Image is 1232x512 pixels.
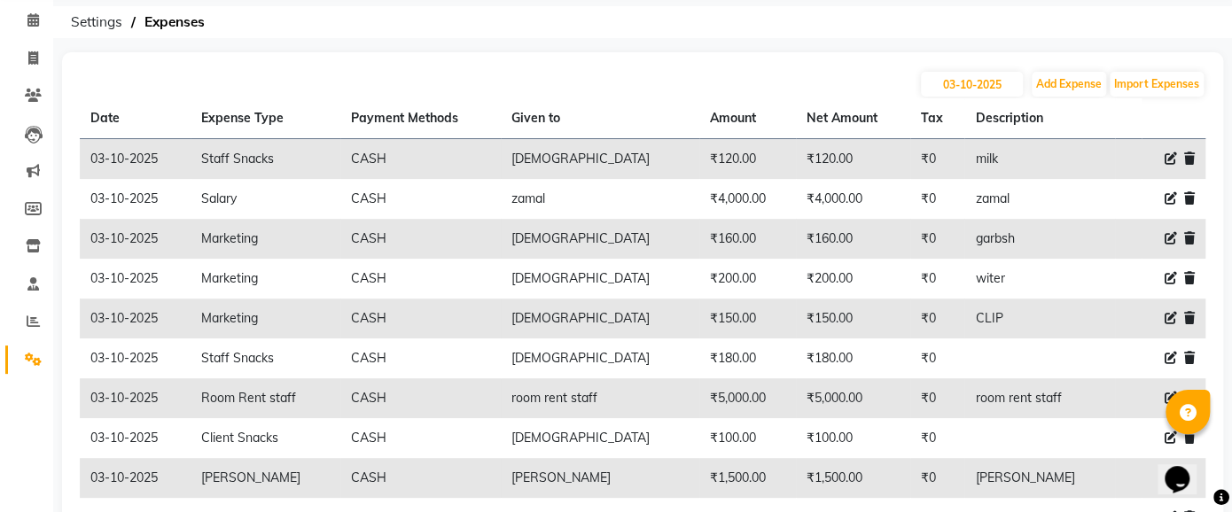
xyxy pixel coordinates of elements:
[910,259,964,299] td: ₹0
[699,378,795,418] td: ₹5,000.00
[80,98,191,139] th: Date
[964,299,1114,338] td: CLIP
[699,458,795,498] td: ₹1,500.00
[796,219,911,259] td: ₹160.00
[910,458,964,498] td: ₹0
[1158,441,1214,494] iframe: chat widget
[80,299,191,338] td: 03-10-2025
[340,299,501,338] td: CASH
[964,98,1114,139] th: Description
[501,338,699,378] td: [DEMOGRAPHIC_DATA]
[699,259,795,299] td: ₹200.00
[501,139,699,180] td: [DEMOGRAPHIC_DATA]
[136,6,214,38] span: Expenses
[796,378,911,418] td: ₹5,000.00
[191,179,340,219] td: Salary
[340,179,501,219] td: CASH
[921,72,1023,97] input: PLACEHOLDER.DATE
[964,139,1114,180] td: milk
[501,418,699,458] td: [DEMOGRAPHIC_DATA]
[1032,72,1106,97] button: Add Expense
[910,299,964,338] td: ₹0
[191,219,340,259] td: Marketing
[796,418,911,458] td: ₹100.00
[80,458,191,498] td: 03-10-2025
[191,98,340,139] th: Expense Type
[1110,72,1204,97] button: Import Expenses
[80,259,191,299] td: 03-10-2025
[910,338,964,378] td: ₹0
[796,458,911,498] td: ₹1,500.00
[80,338,191,378] td: 03-10-2025
[191,259,340,299] td: Marketing
[699,299,795,338] td: ₹150.00
[796,179,911,219] td: ₹4,000.00
[191,338,340,378] td: Staff Snacks
[340,139,501,180] td: CASH
[191,418,340,458] td: Client Snacks
[80,219,191,259] td: 03-10-2025
[340,378,501,418] td: CASH
[501,219,699,259] td: [DEMOGRAPHIC_DATA]
[964,219,1114,259] td: garbsh
[501,378,699,418] td: room rent staff
[964,378,1114,418] td: room rent staff
[191,378,340,418] td: Room Rent staff
[501,458,699,498] td: [PERSON_NAME]
[910,418,964,458] td: ₹0
[501,259,699,299] td: [DEMOGRAPHIC_DATA]
[699,98,795,139] th: Amount
[699,219,795,259] td: ₹160.00
[80,378,191,418] td: 03-10-2025
[964,458,1114,498] td: [PERSON_NAME]
[80,139,191,180] td: 03-10-2025
[699,418,795,458] td: ₹100.00
[62,6,131,38] span: Settings
[80,418,191,458] td: 03-10-2025
[501,299,699,338] td: [DEMOGRAPHIC_DATA]
[340,458,501,498] td: CASH
[340,338,501,378] td: CASH
[340,219,501,259] td: CASH
[340,259,501,299] td: CASH
[796,338,911,378] td: ₹180.00
[796,259,911,299] td: ₹200.00
[910,219,964,259] td: ₹0
[910,139,964,180] td: ₹0
[501,179,699,219] td: zamal
[699,139,795,180] td: ₹120.00
[340,98,501,139] th: Payment Methods
[699,338,795,378] td: ₹180.00
[796,98,911,139] th: Net Amount
[191,458,340,498] td: [PERSON_NAME]
[191,299,340,338] td: Marketing
[340,418,501,458] td: CASH
[964,259,1114,299] td: witer
[910,179,964,219] td: ₹0
[501,98,699,139] th: Given to
[964,179,1114,219] td: zamal
[699,179,795,219] td: ₹4,000.00
[796,139,911,180] td: ₹120.00
[796,299,911,338] td: ₹150.00
[80,179,191,219] td: 03-10-2025
[910,378,964,418] td: ₹0
[910,98,964,139] th: Tax
[191,139,340,180] td: Staff Snacks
